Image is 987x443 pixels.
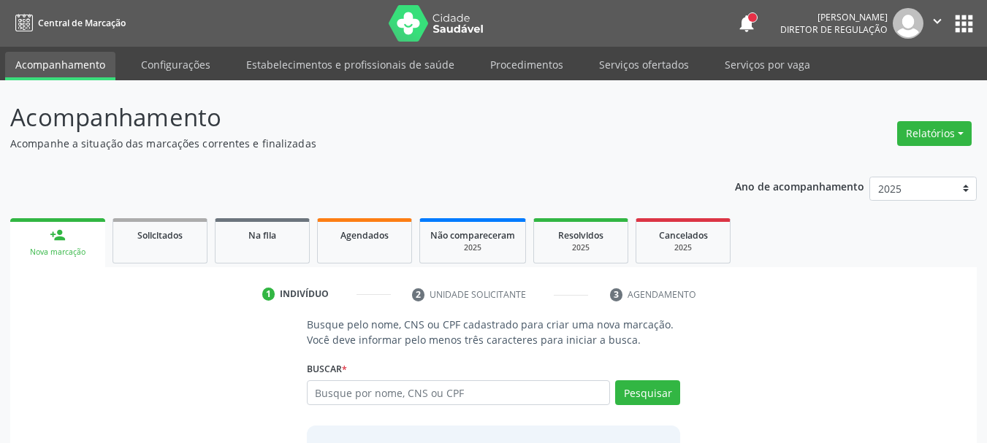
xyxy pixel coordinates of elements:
[558,229,603,242] span: Resolvidos
[735,177,864,195] p: Ano de acompanhamento
[897,121,972,146] button: Relatórios
[544,242,617,253] div: 2025
[659,229,708,242] span: Cancelados
[893,8,923,39] img: img
[780,23,888,36] span: Diretor de regulação
[589,52,699,77] a: Serviços ofertados
[131,52,221,77] a: Configurações
[248,229,276,242] span: Na fila
[615,380,680,405] button: Pesquisar
[307,317,681,347] p: Busque pelo nome, CNS ou CPF cadastrado para criar uma nova marcação. Você deve informar pelo men...
[307,358,347,380] label: Buscar
[262,288,275,301] div: 1
[430,229,515,242] span: Não compareceram
[137,229,183,242] span: Solicitados
[10,136,687,151] p: Acompanhe a situação das marcações correntes e finalizadas
[780,11,888,23] div: [PERSON_NAME]
[340,229,389,242] span: Agendados
[5,52,115,80] a: Acompanhamento
[236,52,465,77] a: Estabelecimentos e profissionais de saúde
[480,52,573,77] a: Procedimentos
[50,227,66,243] div: person_add
[951,11,977,36] button: apps
[10,11,126,35] a: Central de Marcação
[430,242,515,253] div: 2025
[647,242,720,253] div: 2025
[929,13,945,29] i: 
[10,99,687,136] p: Acompanhamento
[20,247,95,258] div: Nova marcação
[307,380,611,405] input: Busque por nome, CNS ou CPF
[736,13,757,34] button: notifications
[714,52,820,77] a: Serviços por vaga
[923,8,951,39] button: 
[280,288,329,301] div: Indivíduo
[38,17,126,29] span: Central de Marcação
